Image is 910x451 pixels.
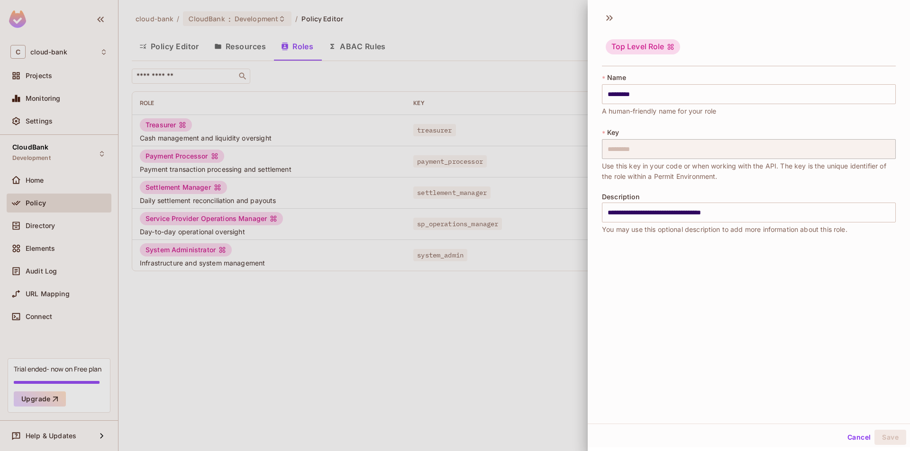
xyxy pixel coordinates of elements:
button: Cancel [844,430,874,445]
span: Use this key in your code or when working with the API. The key is the unique identifier of the r... [602,161,896,182]
span: A human-friendly name for your role [602,106,716,116]
span: Name [607,74,626,81]
button: Save [874,430,906,445]
div: Top Level Role [606,39,680,54]
span: You may use this optional description to add more information about this role. [602,224,847,235]
span: Key [607,129,619,136]
span: Description [602,193,639,201]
